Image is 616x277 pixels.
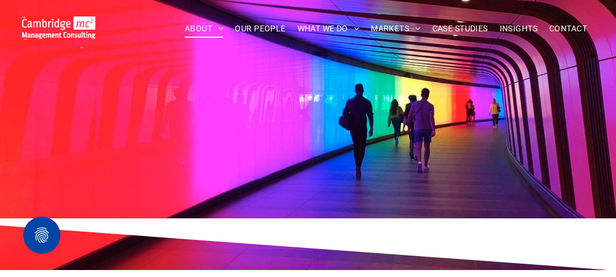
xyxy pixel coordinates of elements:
a: WHAT WE DO [292,20,366,38]
a: OUR PEOPLE [229,20,291,38]
a: CONTACT [543,20,593,38]
img: Go to Homepage [22,16,96,39]
a: INSIGHTS [494,20,543,38]
a: MARKETS [365,20,426,38]
a: ABOUT [179,20,230,38]
a: CASE STUDIES [427,20,494,38]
